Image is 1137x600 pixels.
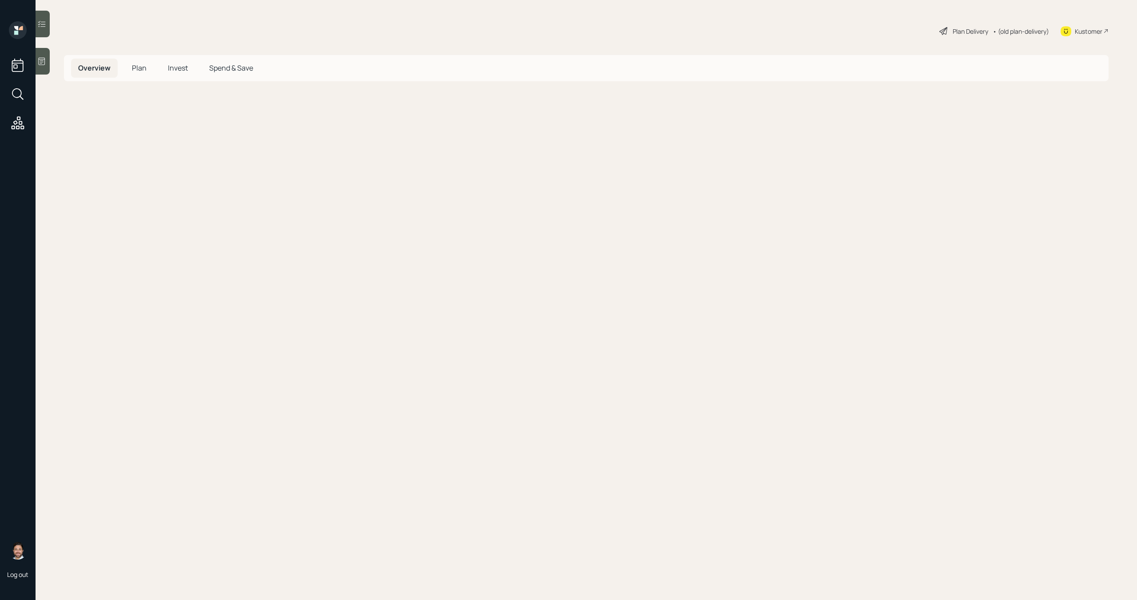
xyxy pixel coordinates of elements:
div: Plan Delivery [953,27,988,36]
div: Log out [7,570,28,579]
img: michael-russo-headshot.png [9,542,27,560]
span: Plan [132,63,147,73]
div: • (old plan-delivery) [993,27,1049,36]
span: Spend & Save [209,63,253,73]
span: Invest [168,63,188,73]
div: Kustomer [1075,27,1102,36]
span: Overview [78,63,111,73]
